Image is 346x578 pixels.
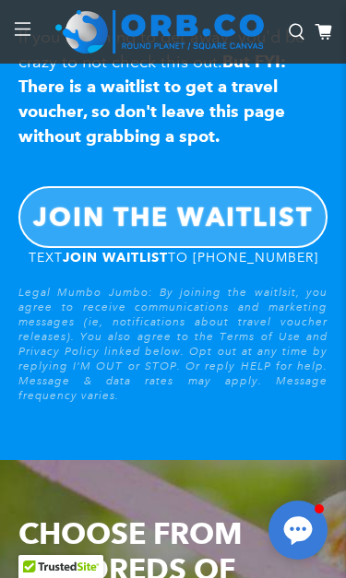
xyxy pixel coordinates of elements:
b: JOIN THE WAITLIST [33,201,313,232]
a: TEXTJOIN WAITLISTTO [PHONE_NUMBER] [29,248,318,265]
button: Open chat window [268,501,328,560]
strong: JOIN WAITLIST [63,250,168,265]
span: TEXT TO [PHONE_NUMBER] [29,249,318,265]
a: JOIN THE WAITLIST [18,186,328,248]
strong: But FYI: There is a waitlist to get a travel voucher, so don't leave this page without grabbing a... [18,52,286,147]
em: Legal Mumbo Jumbo: By joining the waitlsit, you agree to receive communications and marketing mes... [18,286,328,403]
span: If you're aching to get away, you'd be crazy to not check this out. [18,27,304,147]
